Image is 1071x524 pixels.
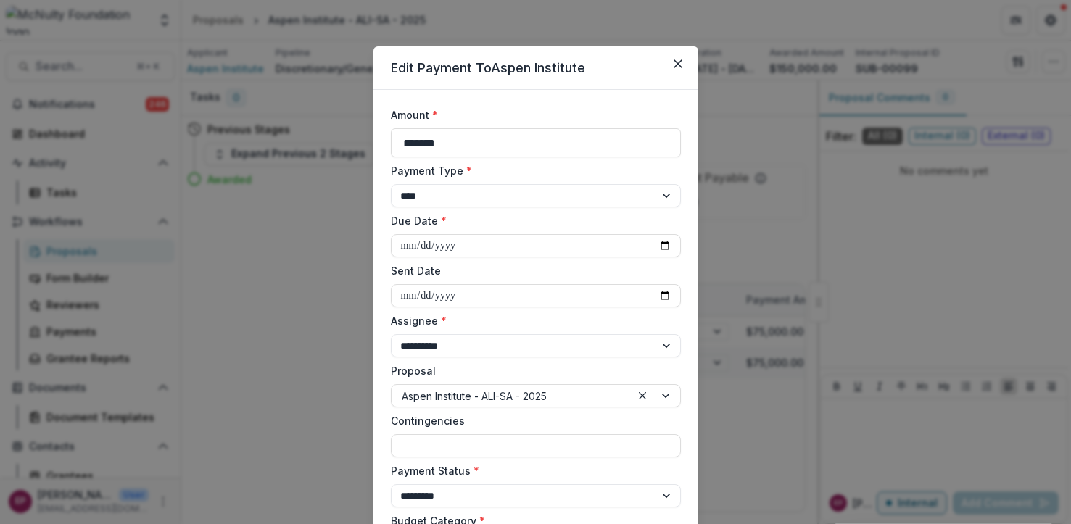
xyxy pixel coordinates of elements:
[391,363,672,378] label: Proposal
[373,46,698,90] header: Edit Payment To Aspen Institute
[391,313,672,328] label: Assignee
[634,387,651,404] div: Clear selected options
[391,107,672,122] label: Amount
[391,463,672,478] label: Payment Status
[391,263,672,278] label: Sent Date
[391,163,672,178] label: Payment Type
[666,52,690,75] button: Close
[391,213,672,228] label: Due Date
[391,413,672,428] label: Contingencies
